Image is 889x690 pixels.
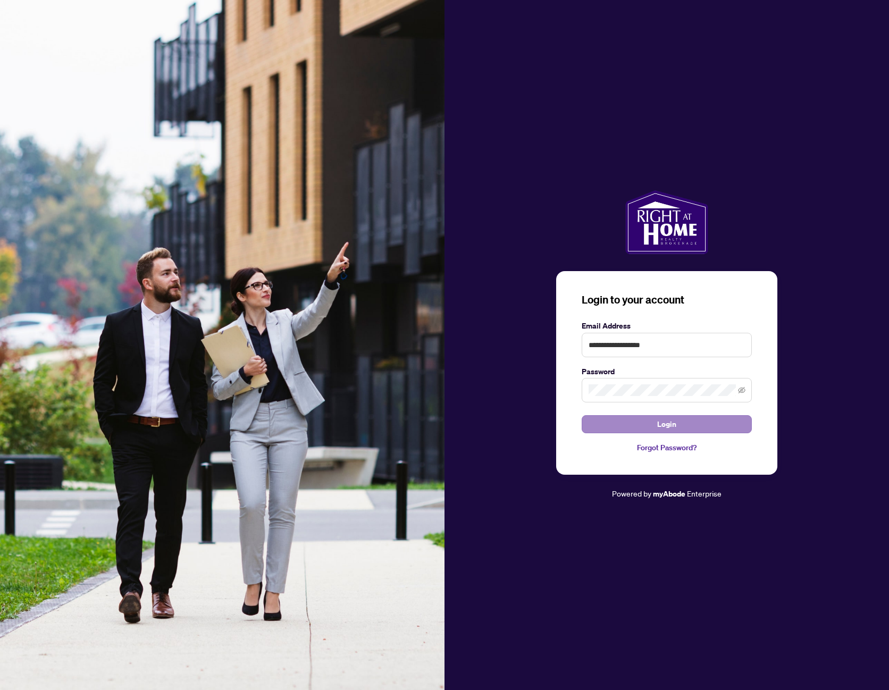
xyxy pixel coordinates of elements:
span: Login [657,416,676,433]
h3: Login to your account [582,292,752,307]
a: Forgot Password? [582,442,752,453]
span: Enterprise [687,489,722,498]
img: ma-logo [625,190,708,254]
span: eye-invisible [738,386,745,394]
span: Powered by [612,489,651,498]
label: Password [582,366,752,377]
a: myAbode [653,488,685,500]
button: Login [582,415,752,433]
label: Email Address [582,320,752,332]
